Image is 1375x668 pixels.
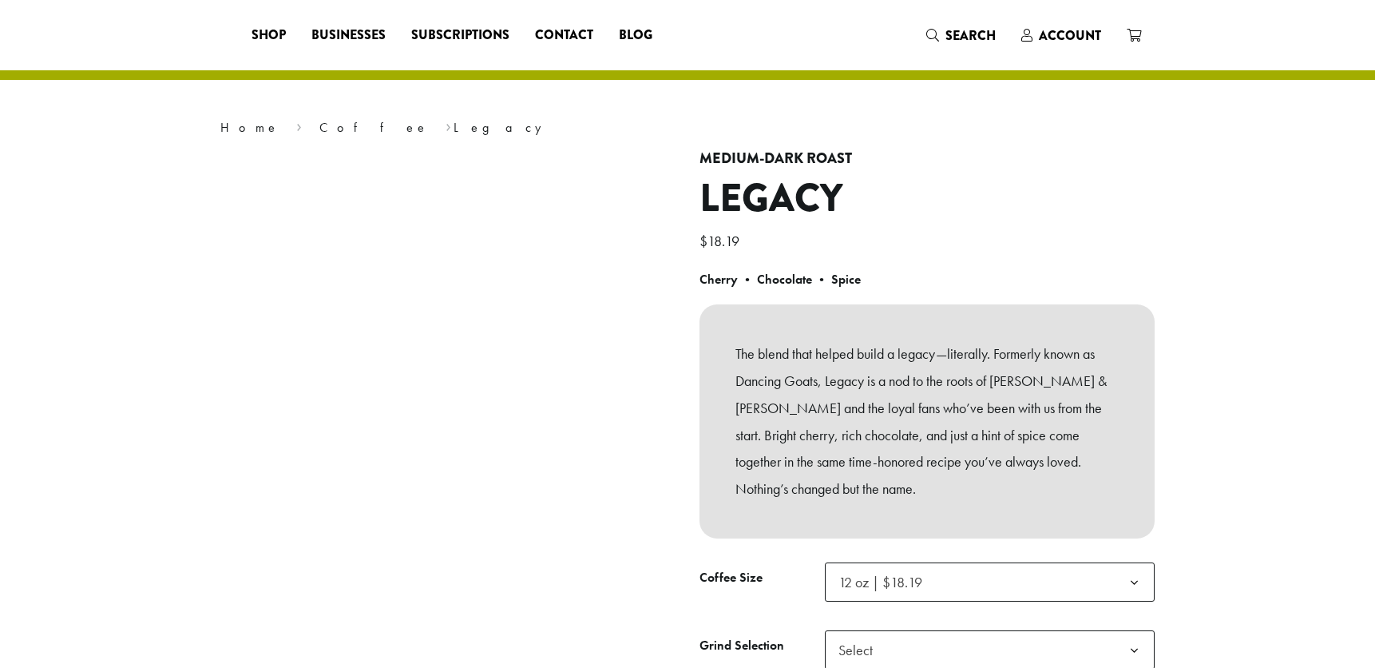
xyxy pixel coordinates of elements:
h4: Medium-Dark Roast [699,150,1155,168]
span: Shop [252,26,286,46]
a: Coffee [319,119,429,136]
a: Home [220,119,279,136]
span: Select [832,634,889,666]
span: › [446,113,451,137]
label: Grind Selection [699,634,825,658]
span: Subscriptions [411,26,509,46]
span: 12 oz | $18.19 [838,573,922,591]
span: Blog [619,26,652,46]
bdi: 18.19 [699,232,743,250]
label: Coffee Size [699,567,825,590]
span: 12 oz | $18.19 [825,563,1155,602]
h1: Legacy [699,176,1155,222]
nav: Breadcrumb [220,118,1155,137]
span: $ [699,232,707,250]
span: 12 oz | $18.19 [832,567,938,598]
b: Cherry • Chocolate • Spice [699,271,861,288]
span: Account [1039,26,1101,45]
span: Businesses [311,26,386,46]
span: Contact [535,26,593,46]
a: Search [913,22,1008,49]
span: › [296,113,302,137]
p: The blend that helped build a legacy—literally. Formerly known as Dancing Goats, Legacy is a nod ... [735,340,1119,503]
a: Shop [239,22,299,48]
span: Search [945,26,996,45]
